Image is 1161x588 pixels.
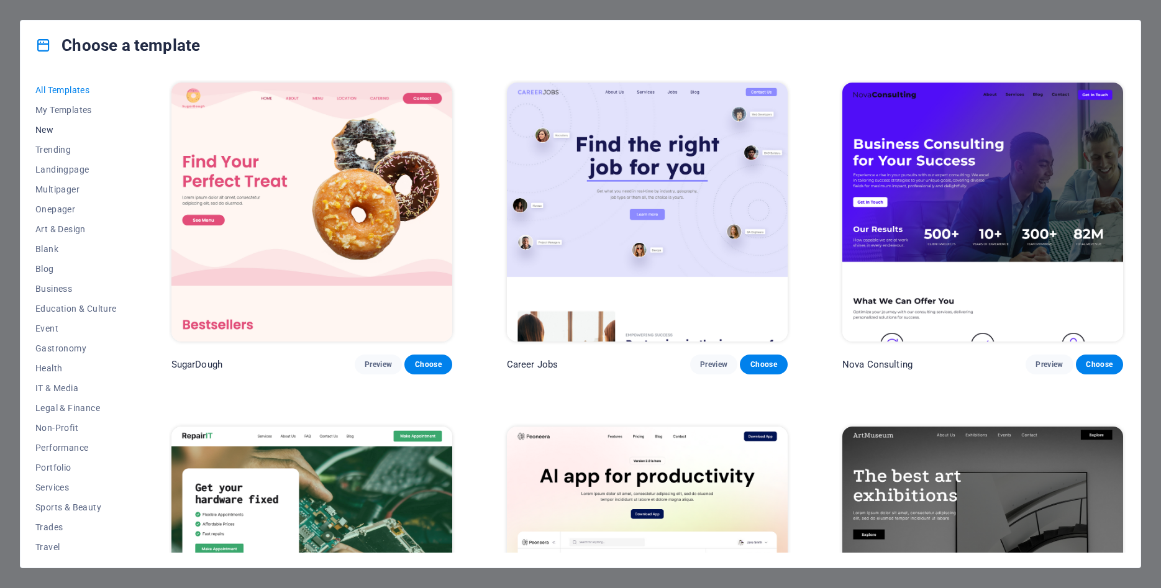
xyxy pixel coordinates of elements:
span: Blog [35,264,117,274]
p: Career Jobs [507,358,558,371]
button: Preview [690,355,737,374]
button: Blog [35,259,117,279]
span: Choose [750,360,777,369]
button: Multipager [35,179,117,199]
span: Sports & Beauty [35,502,117,512]
button: Choose [740,355,787,374]
button: Portfolio [35,458,117,477]
img: Nova Consulting [842,83,1123,341]
h4: Choose a template [35,35,200,55]
button: All Templates [35,80,117,100]
span: Art & Design [35,224,117,234]
span: Event [35,323,117,333]
span: Choose [1086,360,1113,369]
button: Landingpage [35,160,117,179]
button: Preview [355,355,402,374]
span: Preview [700,360,727,369]
span: Education & Culture [35,304,117,314]
button: Gastronomy [35,338,117,358]
span: My Templates [35,105,117,115]
span: Performance [35,443,117,453]
button: Blank [35,239,117,259]
span: New [35,125,117,135]
button: Legal & Finance [35,398,117,418]
span: Business [35,284,117,294]
button: IT & Media [35,378,117,398]
span: Services [35,482,117,492]
button: Sports & Beauty [35,497,117,517]
span: Gastronomy [35,343,117,353]
button: Trades [35,517,117,537]
button: Education & Culture [35,299,117,319]
button: New [35,120,117,140]
p: Nova Consulting [842,358,913,371]
span: Preview [1036,360,1063,369]
span: Portfolio [35,463,117,473]
button: Art & Design [35,219,117,239]
span: Multipager [35,184,117,194]
button: Event [35,319,117,338]
button: Onepager [35,199,117,219]
span: Travel [35,542,117,552]
span: Health [35,363,117,373]
button: Health [35,358,117,378]
span: Trades [35,522,117,532]
img: Career Jobs [507,83,788,341]
button: Choose [404,355,452,374]
button: Choose [1076,355,1123,374]
img: SugarDough [171,83,452,341]
span: Trending [35,145,117,155]
span: Non-Profit [35,423,117,433]
button: Services [35,477,117,497]
span: Preview [365,360,392,369]
p: SugarDough [171,358,222,371]
button: Travel [35,537,117,557]
button: Business [35,279,117,299]
button: Preview [1026,355,1073,374]
button: My Templates [35,100,117,120]
button: Trending [35,140,117,160]
span: Onepager [35,204,117,214]
span: Blank [35,244,117,254]
span: Landingpage [35,165,117,174]
span: All Templates [35,85,117,95]
span: Legal & Finance [35,403,117,413]
span: Choose [414,360,442,369]
button: Non-Profit [35,418,117,438]
button: Performance [35,438,117,458]
span: IT & Media [35,383,117,393]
